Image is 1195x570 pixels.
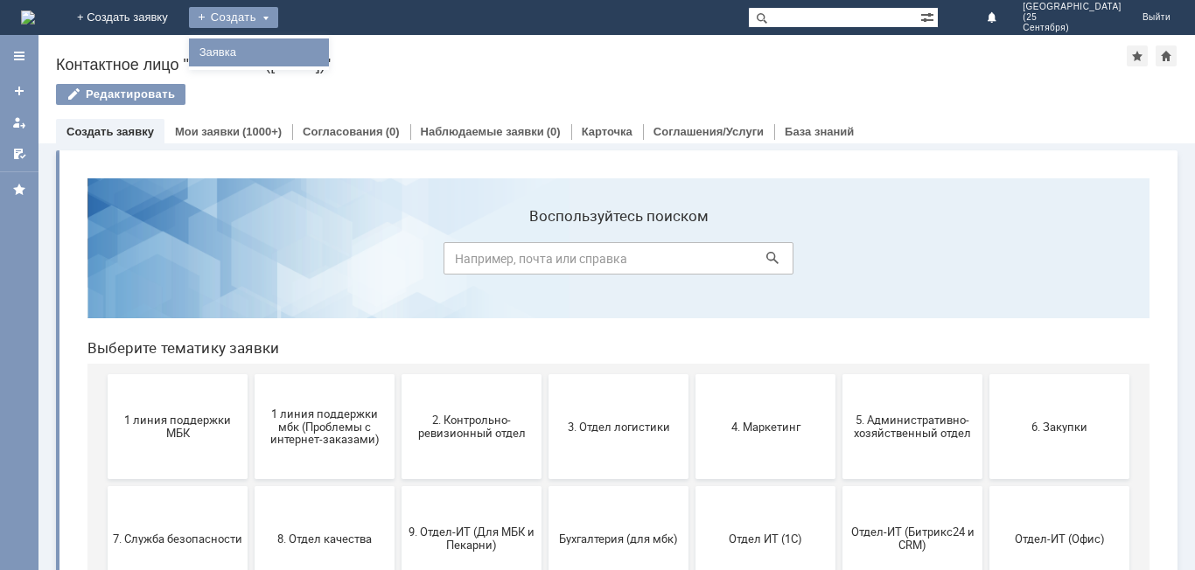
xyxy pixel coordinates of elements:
span: 1 линия поддержки мбк (Проблемы с интернет-заказами) [186,242,316,282]
button: 1 линия поддержки МБК [34,210,174,315]
a: Перейти на домашнюю страницу [21,10,35,24]
button: Финансовый отдел [34,434,174,539]
button: Франчайзинг [181,434,321,539]
span: 1 линия поддержки МБК [39,249,169,275]
a: Мои заявки [5,108,33,136]
span: 5. Административно-хозяйственный отдел [774,249,904,275]
a: Наблюдаемые заявки [421,125,544,138]
button: 7. Служба безопасности [34,322,174,427]
span: 3. Отдел логистики [480,255,610,268]
label: Воспользуйтесь поиском [370,43,720,60]
button: [PERSON_NAME]. Услуги ИТ для МБК (оформляет L1) [475,434,615,539]
input: Например, почта или справка [370,78,720,110]
button: Отдел-ИТ (Битрикс24 и CRM) [769,322,909,427]
div: (0) [386,125,400,138]
a: Мои заявки [175,125,240,138]
span: Отдел-ИТ (Офис) [921,367,1051,380]
button: Отдел-ИТ (Офис) [916,322,1056,427]
a: Соглашения/Услуги [653,125,764,138]
button: 6. Закупки [916,210,1056,315]
button: 3. Отдел логистики [475,210,615,315]
span: 6. Закупки [921,255,1051,268]
button: 2. Контрольно-ревизионный отдел [328,210,468,315]
a: База знаний [785,125,854,138]
span: 4. Маркетинг [627,255,757,268]
div: (0) [547,125,561,138]
a: Мои согласования [5,140,33,168]
div: Контактное лицо "Смоленск ([DATE])" [56,56,1127,73]
a: Заявка [192,42,325,63]
span: Бухгалтерия (для мбк) [480,367,610,380]
button: Это соглашение не активно! [328,434,468,539]
span: Сентября) [1023,23,1122,33]
span: (25 [1023,12,1122,23]
span: [GEOGRAPHIC_DATA] [1023,2,1122,12]
span: Отдел ИТ (1С) [627,367,757,380]
span: 7. Служба безопасности [39,367,169,380]
a: Карточка [582,125,632,138]
button: Отдел ИТ (1С) [622,322,762,427]
header: Выберите тематику заявки [14,175,1076,192]
button: 9. Отдел-ИТ (Для МБК и Пекарни) [328,322,468,427]
span: Это соглашение не активно! [333,473,463,499]
span: 8. Отдел качества [186,367,316,380]
span: 9. Отдел-ИТ (Для МБК и Пекарни) [333,361,463,387]
button: Бухгалтерия (для мбк) [475,322,615,427]
span: Расширенный поиск [920,8,938,24]
button: не актуален [622,434,762,539]
div: Создать [189,7,278,28]
div: Сделать домашней страницей [1156,45,1177,66]
button: 8. Отдел качества [181,322,321,427]
span: Отдел-ИТ (Битрикс24 и CRM) [774,361,904,387]
a: Согласования [303,125,383,138]
span: Франчайзинг [186,479,316,492]
span: Финансовый отдел [39,479,169,492]
button: 4. Маркетинг [622,210,762,315]
div: Добавить в избранное [1127,45,1148,66]
a: Создать заявку [66,125,154,138]
span: [PERSON_NAME]. Услуги ИТ для МБК (оформляет L1) [480,466,610,505]
button: 5. Административно-хозяйственный отдел [769,210,909,315]
img: logo [21,10,35,24]
a: Создать заявку [5,77,33,105]
div: (1000+) [242,125,282,138]
span: 2. Контрольно-ревизионный отдел [333,249,463,275]
span: не актуален [627,479,757,492]
button: 1 линия поддержки мбк (Проблемы с интернет-заказами) [181,210,321,315]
